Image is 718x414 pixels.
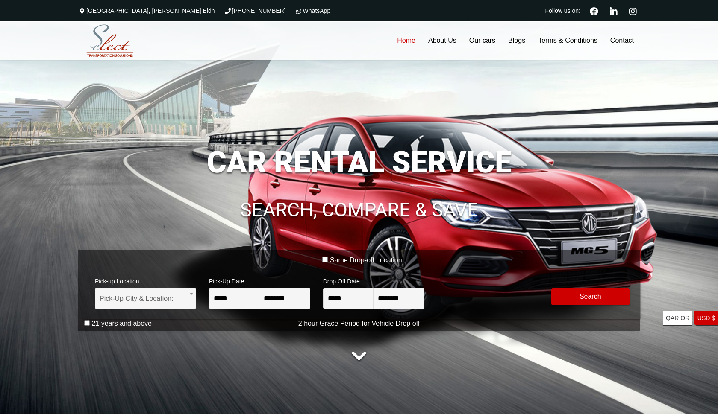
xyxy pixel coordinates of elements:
[586,6,602,15] a: Facebook
[532,21,604,60] a: Terms & Conditions
[80,23,140,59] img: Select Rent a Car
[224,7,286,14] a: [PHONE_NUMBER]
[209,272,310,288] span: Pick-Up Date
[604,21,640,60] a: Contact
[502,21,532,60] a: Blogs
[694,311,718,326] a: USD $
[606,6,621,15] a: Linkedin
[323,272,424,288] span: Drop Off Date
[91,319,152,328] label: 21 years and above
[78,147,640,177] h1: CAR RENTAL SERVICE
[78,200,640,220] h1: SEARCH, COMPARE & SAVE
[100,288,191,309] span: Pick-Up City & Location:
[551,288,630,305] button: Modify Search
[463,21,502,60] a: Our cars
[422,21,463,60] a: About Us
[78,318,640,329] p: 2 hour Grace Period for Vehicle Drop off
[330,256,402,265] label: Same Drop-off Location
[294,7,331,14] a: WhatsApp
[95,272,196,288] span: Pick-up Location
[391,21,422,60] a: Home
[625,6,640,15] a: Instagram
[663,311,692,326] a: QAR QR
[95,288,196,309] span: Pick-Up City & Location:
